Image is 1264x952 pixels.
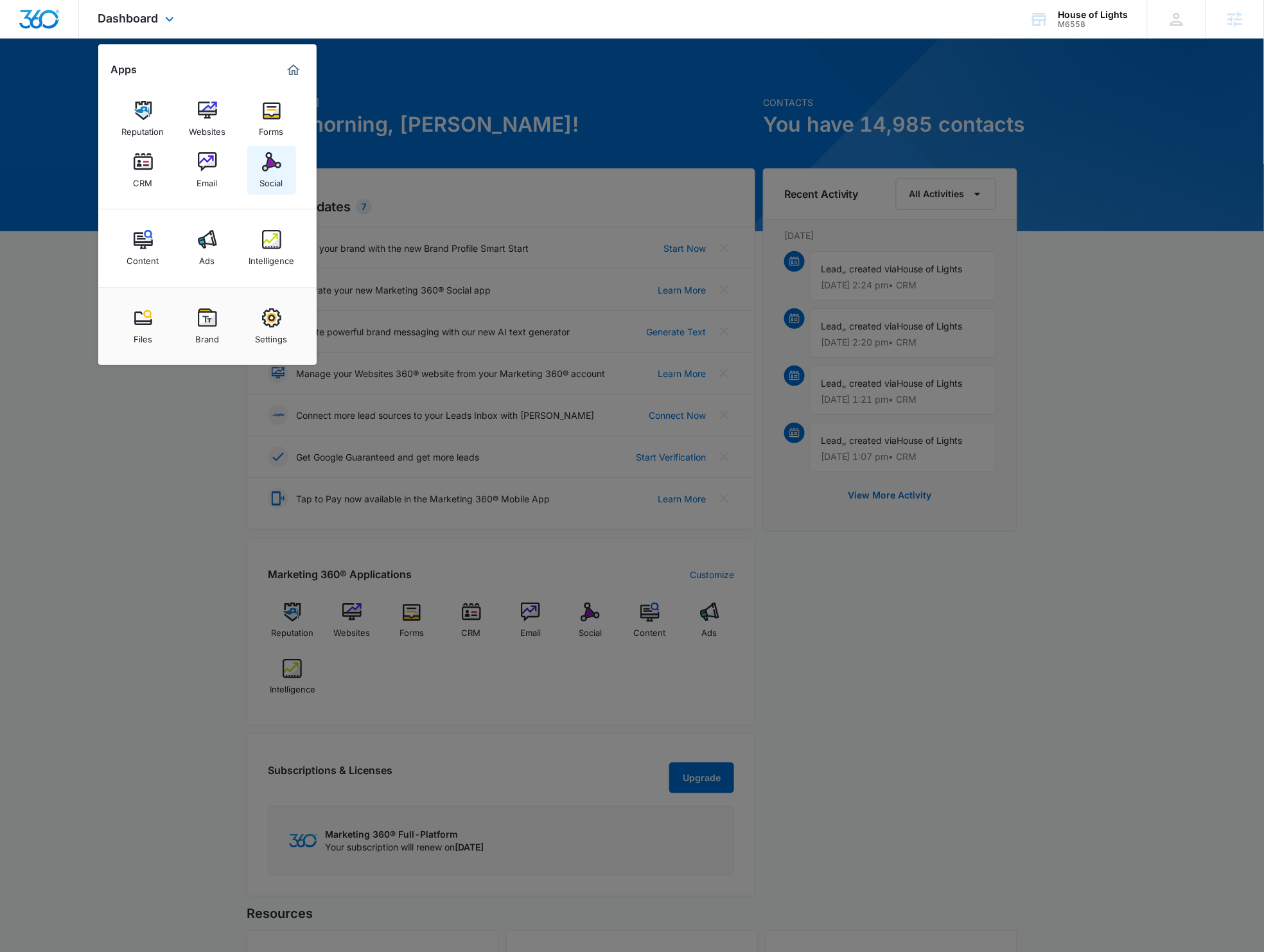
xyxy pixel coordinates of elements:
[119,302,168,351] a: Files
[122,120,164,137] div: Reputation
[249,249,294,266] div: Intelligence
[1058,20,1128,29] div: account id
[195,328,219,344] div: Brand
[111,64,137,76] h2: Apps
[183,224,232,272] a: Ads
[183,94,232,143] a: Websites
[119,224,168,272] a: Content
[259,120,284,137] div: Forms
[119,94,168,143] a: Reputation
[247,146,296,195] a: Social
[183,302,232,351] a: Brand
[197,172,218,188] div: Email
[247,224,296,272] a: Intelligence
[260,172,283,188] div: Social
[127,249,159,266] div: Content
[183,146,232,195] a: Email
[247,94,296,143] a: Forms
[134,328,152,344] div: Files
[283,60,304,80] a: Marketing 360® Dashboard
[1058,10,1128,20] div: account name
[98,12,159,25] span: Dashboard
[256,328,288,344] div: Settings
[134,172,153,188] div: CRM
[189,120,225,137] div: Websites
[247,302,296,351] a: Settings
[200,249,215,266] div: Ads
[119,146,168,195] a: CRM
